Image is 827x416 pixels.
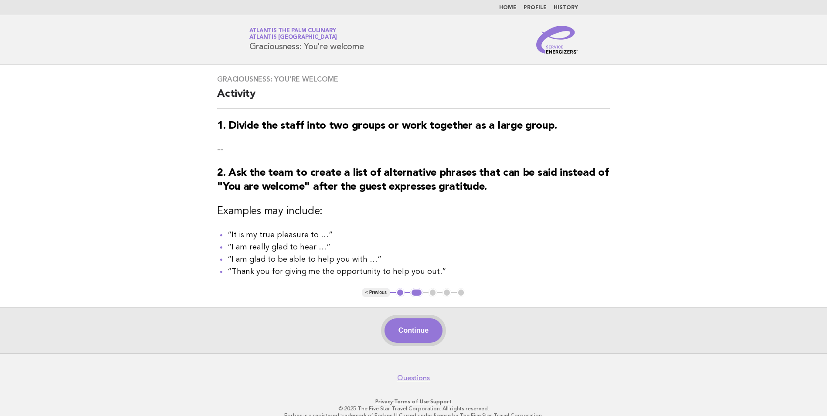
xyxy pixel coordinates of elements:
button: 2 [410,288,423,297]
h3: Graciousness: You're welcome [217,75,610,84]
p: -- [217,143,610,156]
a: Terms of Use [394,399,429,405]
h1: Graciousness: You're welcome [249,28,364,51]
li: “I am really glad to hear …” [228,241,610,253]
a: Atlantis The Palm CulinaryAtlantis [GEOGRAPHIC_DATA] [249,28,337,40]
strong: 2. Ask the team to create a list of alternative phrases that can be said instead of "You are welc... [217,168,609,192]
a: History [554,5,578,10]
button: Continue [385,318,442,343]
a: Privacy [375,399,393,405]
a: Profile [524,5,547,10]
a: Home [499,5,517,10]
h3: Examples may include: [217,205,610,218]
img: Service Energizers [536,26,578,54]
li: “I am glad to be able to help you with …” [228,253,610,266]
span: Atlantis [GEOGRAPHIC_DATA] [249,35,337,41]
p: © 2025 The Five Star Travel Corporation. All rights reserved. [147,405,681,412]
button: < Previous [362,288,390,297]
li: “It is my true pleasure to …” [228,229,610,241]
a: Support [430,399,452,405]
strong: 1. Divide the staff into two groups or work together as a large group. [217,121,557,131]
button: 1 [396,288,405,297]
p: · · [147,398,681,405]
li: “Thank you for giving me the opportunity to help you out.” [228,266,610,278]
a: Questions [397,374,430,382]
h2: Activity [217,87,610,109]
